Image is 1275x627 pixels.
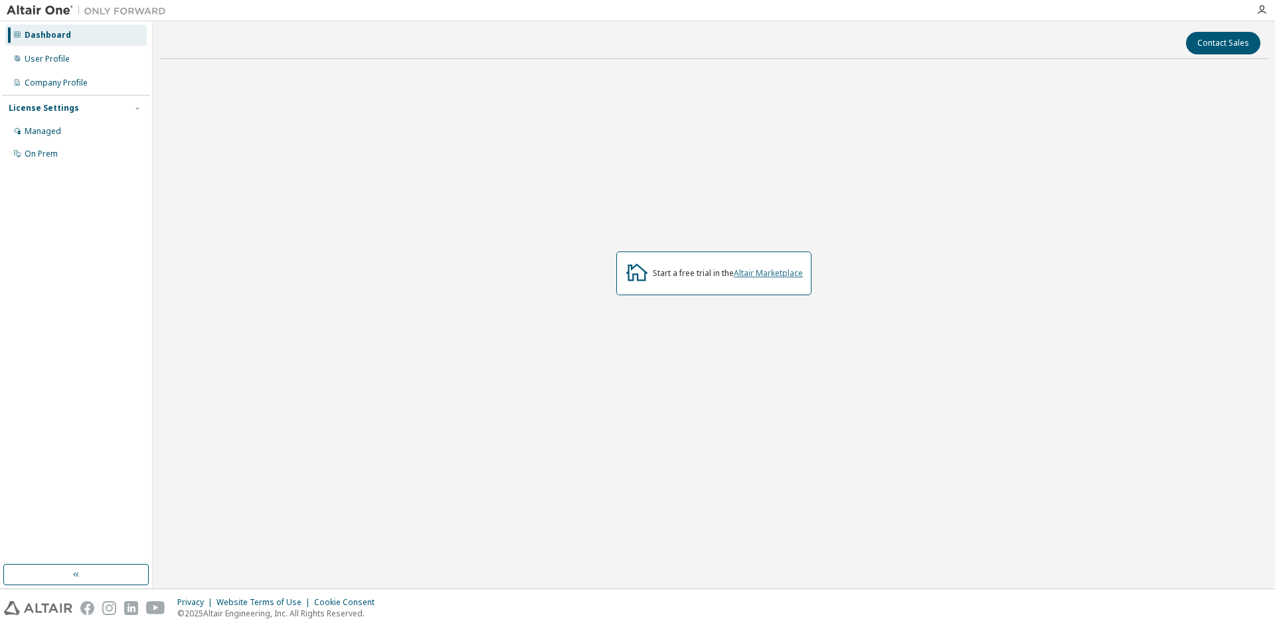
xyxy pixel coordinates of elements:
div: Company Profile [25,78,88,88]
img: facebook.svg [80,601,94,615]
img: instagram.svg [102,601,116,615]
p: © 2025 Altair Engineering, Inc. All Rights Reserved. [177,608,382,619]
div: Cookie Consent [314,597,382,608]
button: Contact Sales [1186,32,1260,54]
div: Start a free trial in the [653,268,803,279]
a: Altair Marketplace [734,267,803,279]
div: Privacy [177,597,216,608]
div: User Profile [25,54,70,64]
img: linkedin.svg [124,601,138,615]
div: License Settings [9,103,79,113]
div: Website Terms of Use [216,597,314,608]
img: youtube.svg [146,601,165,615]
div: On Prem [25,149,58,159]
img: altair_logo.svg [4,601,72,615]
div: Managed [25,126,61,137]
div: Dashboard [25,30,71,40]
img: Altair One [7,4,173,17]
